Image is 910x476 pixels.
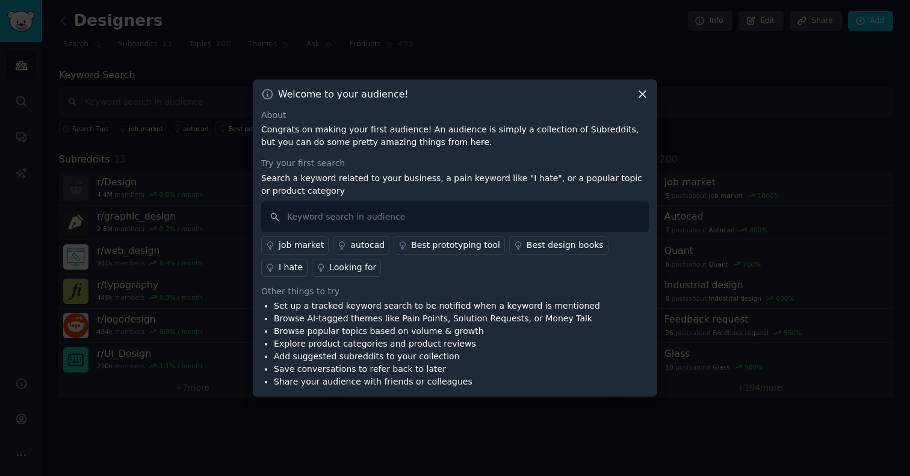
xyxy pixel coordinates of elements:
p: Search a keyword related to your business, a pain keyword like "I hate", or a popular topic or pr... [261,172,649,197]
div: Try your first search [261,157,649,170]
a: job market [261,236,329,255]
div: I hate [279,261,303,274]
a: I hate [261,259,308,277]
a: Best prototyping tool [394,236,505,255]
li: Browse AI-tagged themes like Pain Points, Solution Requests, or Money Talk [274,312,600,325]
li: Set up a tracked keyword search to be notified when a keyword is mentioned [274,300,600,312]
a: autocad [333,236,389,255]
li: Share your audience with friends or colleagues [274,376,600,388]
li: Add suggested subreddits to your collection [274,350,600,363]
div: Looking for [329,261,376,274]
li: Save conversations to refer back to later [274,363,600,376]
div: Best design books [527,239,604,252]
div: autocad [350,239,385,252]
input: Keyword search in audience [261,202,649,232]
li: Browse popular topics based on volume & growth [274,325,600,338]
div: job market [279,239,324,252]
h3: Welcome to your audience! [278,88,409,100]
div: Best prototyping tool [411,239,500,252]
div: Other things to try [261,285,649,298]
div: About [261,109,649,122]
a: Best design books [509,236,608,255]
a: Looking for [312,259,381,277]
p: Congrats on making your first audience! An audience is simply a collection of Subreddits, but you... [261,123,649,149]
li: Explore product categories and product reviews [274,338,600,350]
